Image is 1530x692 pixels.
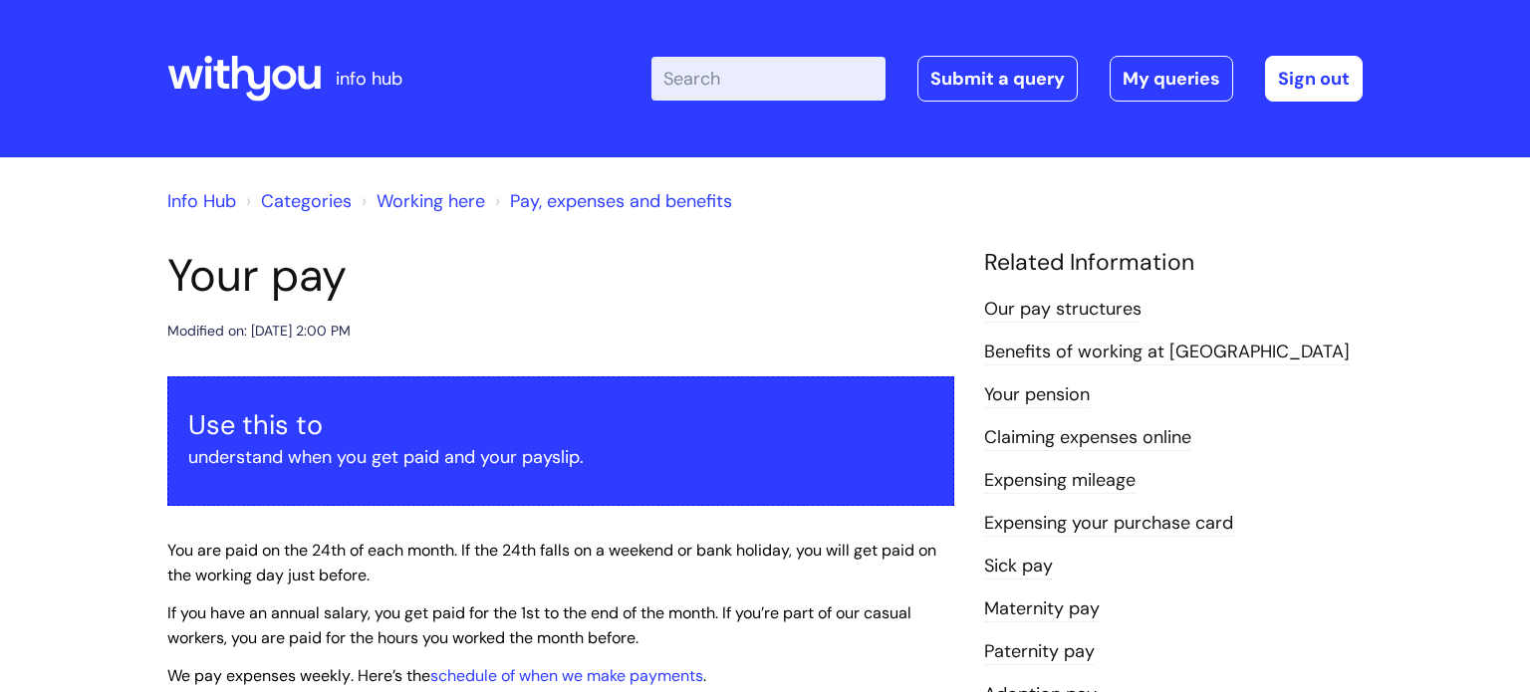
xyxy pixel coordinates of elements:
li: Solution home [241,185,352,217]
div: Modified on: [DATE] 2:00 PM [167,319,351,344]
li: Working here [357,185,485,217]
a: Maternity pay [984,596,1100,622]
h1: Your pay [167,249,954,303]
h3: Use this to [188,409,933,441]
p: info hub [336,63,402,95]
a: Paternity pay [984,639,1095,665]
a: Submit a query [917,56,1078,102]
a: Our pay structures [984,297,1142,323]
a: Expensing mileage [984,468,1136,494]
a: Benefits of working at [GEOGRAPHIC_DATA] [984,340,1350,365]
div: | - [651,56,1363,102]
span: . Here’s the . [167,665,706,686]
a: Sign out [1265,56,1363,102]
a: Working here [377,189,485,213]
a: Sick pay [984,554,1053,579]
span: If you have an annual salary, you get paid for the 1st to the end of the month. If you’re part of... [167,602,911,648]
a: schedule of when we make payments [430,665,703,686]
a: My queries [1110,56,1233,102]
p: understand when you get paid and your payslip. [188,441,933,473]
a: Your pension [984,382,1090,408]
a: Claiming expenses online [984,425,1191,451]
span: You are paid on the 24th of each month. If the 24th falls on a weekend or bank holiday, you will ... [167,540,936,585]
a: Info Hub [167,189,236,213]
a: Categories [261,189,352,213]
li: Pay, expenses and benefits [490,185,732,217]
a: Pay, expenses and benefits [510,189,732,213]
input: Search [651,57,886,101]
a: Expensing your purchase card [984,511,1233,537]
span: We pay expenses weekly [167,665,351,686]
h4: Related Information [984,249,1363,277]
